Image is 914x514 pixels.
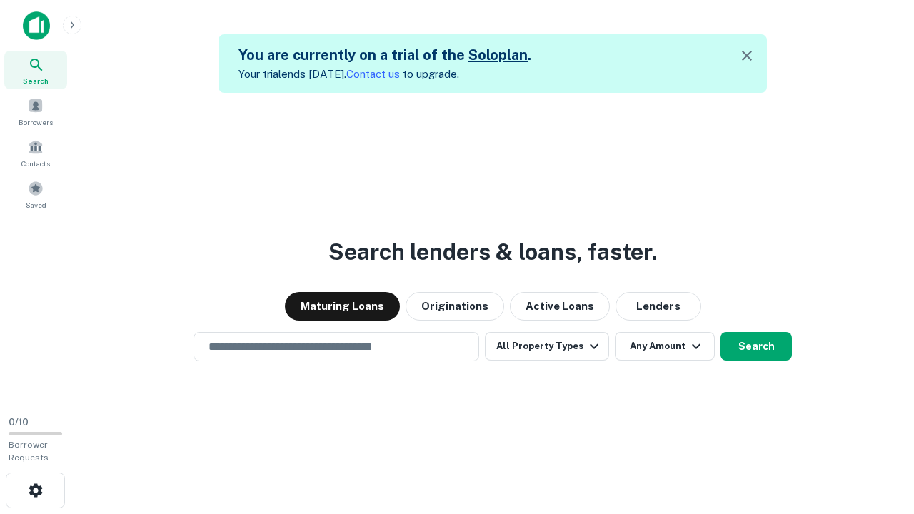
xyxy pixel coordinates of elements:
[843,400,914,468] iframe: Chat Widget
[616,292,701,321] button: Lenders
[23,11,50,40] img: capitalize-icon.png
[26,199,46,211] span: Saved
[346,68,400,80] a: Contact us
[328,235,657,269] h3: Search lenders & loans, faster.
[4,133,67,172] a: Contacts
[285,292,400,321] button: Maturing Loans
[485,332,609,361] button: All Property Types
[238,44,531,66] h5: You are currently on a trial of the .
[4,175,67,213] a: Saved
[720,332,792,361] button: Search
[23,75,49,86] span: Search
[21,158,50,169] span: Contacts
[406,292,504,321] button: Originations
[9,417,29,428] span: 0 / 10
[615,332,715,361] button: Any Amount
[19,116,53,128] span: Borrowers
[468,46,528,64] a: Soloplan
[238,66,531,83] p: Your trial ends [DATE]. to upgrade.
[9,440,49,463] span: Borrower Requests
[510,292,610,321] button: Active Loans
[4,51,67,89] a: Search
[4,92,67,131] a: Borrowers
